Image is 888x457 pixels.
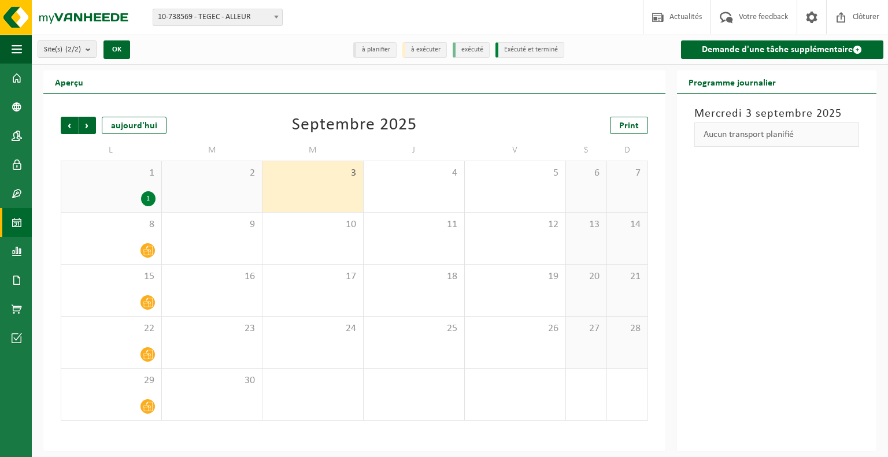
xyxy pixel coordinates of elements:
[465,140,566,161] td: V
[369,322,458,335] span: 25
[168,322,257,335] span: 23
[613,322,642,335] span: 28
[38,40,97,58] button: Site(s)(2/2)
[168,218,257,231] span: 9
[67,374,156,387] span: 29
[607,140,648,161] td: D
[262,140,364,161] td: M
[67,167,156,180] span: 1
[168,270,257,283] span: 16
[610,117,648,134] a: Print
[364,140,465,161] td: J
[43,70,95,93] h2: Aperçu
[353,42,397,58] li: à planifier
[61,140,162,161] td: L
[268,218,357,231] span: 10
[102,117,166,134] div: aujourd'hui
[369,218,458,231] span: 11
[694,105,859,122] h3: Mercredi 3 septembre 2025
[65,46,81,53] count: (2/2)
[572,167,601,180] span: 6
[677,70,787,93] h2: Programme journalier
[79,117,96,134] span: Suivant
[168,374,257,387] span: 30
[67,322,156,335] span: 22
[369,167,458,180] span: 4
[613,270,642,283] span: 21
[613,218,642,231] span: 14
[103,40,130,59] button: OK
[572,322,601,335] span: 27
[61,117,78,134] span: Précédent
[268,322,357,335] span: 24
[67,218,156,231] span: 8
[495,42,564,58] li: Exécuté et terminé
[153,9,283,26] span: 10-738569 - TEGEC - ALLEUR
[471,218,560,231] span: 12
[471,270,560,283] span: 19
[681,40,883,59] a: Demande d'une tâche supplémentaire
[613,167,642,180] span: 7
[168,167,257,180] span: 2
[44,41,81,58] span: Site(s)
[153,9,282,25] span: 10-738569 - TEGEC - ALLEUR
[67,270,156,283] span: 15
[369,270,458,283] span: 18
[268,270,357,283] span: 17
[471,322,560,335] span: 26
[268,167,357,180] span: 3
[566,140,607,161] td: S
[292,117,417,134] div: Septembre 2025
[619,121,639,131] span: Print
[694,122,859,147] div: Aucun transport planifié
[471,167,560,180] span: 5
[572,218,601,231] span: 13
[453,42,490,58] li: exécuté
[162,140,263,161] td: M
[141,191,156,206] div: 1
[402,42,447,58] li: à exécuter
[572,270,601,283] span: 20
